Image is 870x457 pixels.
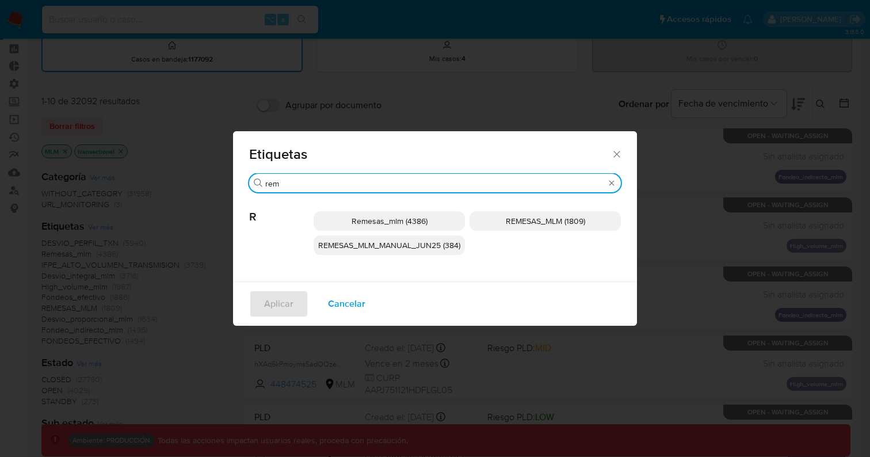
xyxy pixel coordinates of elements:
[313,290,380,318] button: Cancelar
[254,178,263,188] button: Buscar
[249,193,314,224] span: R
[470,211,621,231] div: REMESAS_MLM (1809)
[249,147,611,161] span: Etiquetas
[318,239,460,251] span: REMESAS_MLM_MANUAL_JUN25 (384)
[506,215,585,227] span: REMESAS_MLM (1809)
[607,178,616,188] button: Borrar
[314,211,465,231] div: Remesas_mlm (4386)
[328,291,365,317] span: Cancelar
[352,215,428,227] span: Remesas_mlm (4386)
[611,148,621,159] button: Cerrar
[314,235,465,255] div: REMESAS_MLM_MANUAL_JUN25 (384)
[265,178,605,189] input: Buscar filtro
